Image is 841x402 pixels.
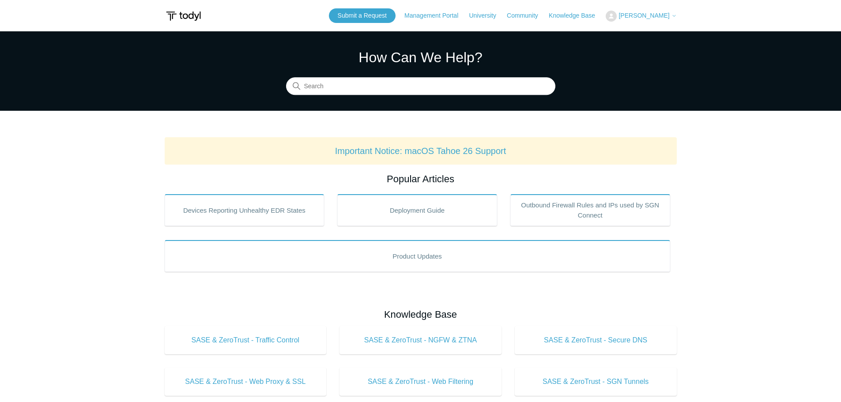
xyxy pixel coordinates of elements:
span: SASE & ZeroTrust - SGN Tunnels [528,376,664,387]
span: SASE & ZeroTrust - NGFW & ZTNA [353,335,488,346]
a: SASE & ZeroTrust - NGFW & ZTNA [339,326,502,354]
input: Search [286,78,555,95]
img: Todyl Support Center Help Center home page [165,8,202,24]
a: SASE & ZeroTrust - Web Proxy & SSL [165,368,327,396]
a: Important Notice: macOS Tahoe 26 Support [335,146,506,156]
h1: How Can We Help? [286,47,555,68]
h2: Popular Articles [165,172,677,186]
span: SASE & ZeroTrust - Web Proxy & SSL [178,376,313,387]
a: Submit a Request [329,8,396,23]
span: SASE & ZeroTrust - Web Filtering [353,376,488,387]
a: Devices Reporting Unhealthy EDR States [165,194,324,226]
a: SASE & ZeroTrust - Traffic Control [165,326,327,354]
a: Outbound Firewall Rules and IPs used by SGN Connect [510,194,670,226]
a: Management Portal [404,11,467,20]
a: SASE & ZeroTrust - Secure DNS [515,326,677,354]
a: Deployment Guide [337,194,497,226]
a: University [469,11,505,20]
button: [PERSON_NAME] [606,11,676,22]
a: Community [507,11,547,20]
a: SASE & ZeroTrust - Web Filtering [339,368,502,396]
span: [PERSON_NAME] [618,12,669,19]
a: Product Updates [165,240,670,272]
a: Knowledge Base [549,11,604,20]
span: SASE & ZeroTrust - Traffic Control [178,335,313,346]
a: SASE & ZeroTrust - SGN Tunnels [515,368,677,396]
span: SASE & ZeroTrust - Secure DNS [528,335,664,346]
h2: Knowledge Base [165,307,677,322]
